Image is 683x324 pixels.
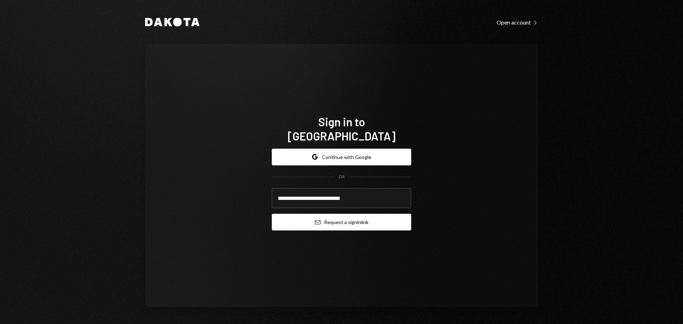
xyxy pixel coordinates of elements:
[272,115,411,143] h1: Sign in to [GEOGRAPHIC_DATA]
[272,214,411,230] button: Request a signinlink
[497,18,538,26] a: Open account
[339,174,345,180] div: OR
[272,149,411,165] button: Continue with Google
[497,19,538,26] div: Open account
